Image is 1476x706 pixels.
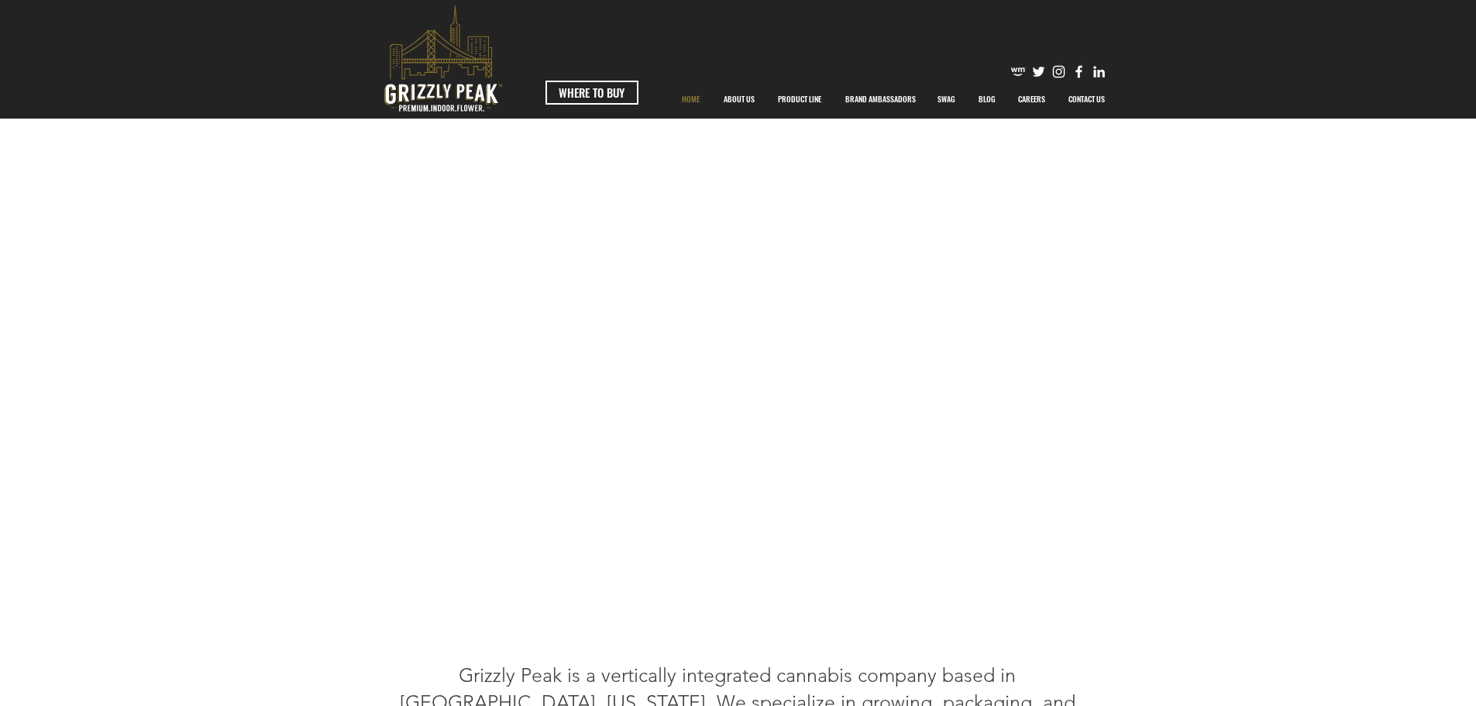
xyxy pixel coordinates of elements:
a: WHERE TO BUY [545,81,638,105]
svg: premium-indoor-flower [384,5,502,112]
a: BLOG [967,80,1006,119]
div: Your Video Title Video Player [287,119,1175,618]
p: CONTACT US [1061,80,1113,119]
nav: Site [670,80,1117,119]
p: CAREERS [1010,80,1053,119]
p: HOME [674,80,707,119]
img: weedmaps [1010,64,1027,80]
p: BRAND AMBASSADORS [838,80,924,119]
a: ABOUT US [712,80,766,119]
span: WHERE TO BUY [559,84,624,101]
p: PRODUCT LINE [770,80,829,119]
a: CAREERS [1006,80,1057,119]
a: HOME [670,80,712,119]
a: PRODUCT LINE [766,80,834,119]
p: SWAG [930,80,963,119]
p: BLOG [971,80,1003,119]
div: BRAND AMBASSADORS [834,80,926,119]
a: CONTACT US [1057,80,1117,119]
ul: Social Bar [1010,64,1107,80]
p: ABOUT US [716,80,762,119]
img: Twitter [1030,64,1047,80]
img: Likedin [1091,64,1107,80]
img: Instagram [1051,64,1067,80]
a: SWAG [926,80,967,119]
img: Facebook [1071,64,1087,80]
